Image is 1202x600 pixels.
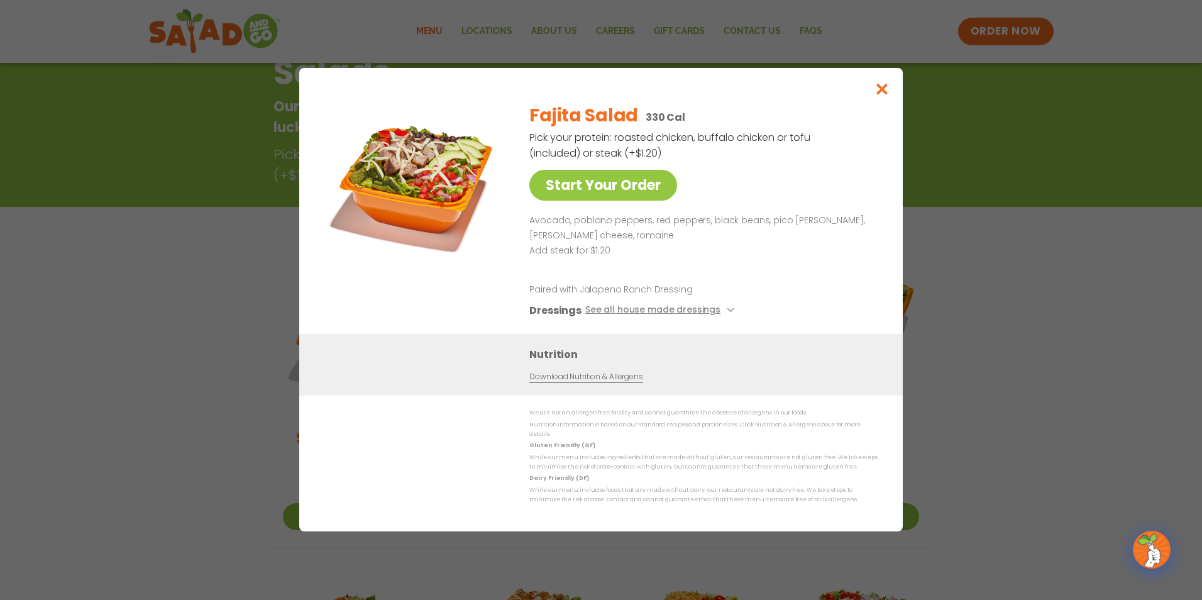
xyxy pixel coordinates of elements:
[529,103,638,129] h2: Fajita Salad
[529,409,878,418] p: We are not an allergen free facility and cannot guarantee the absence of allergens in our foods.
[529,475,588,482] strong: Dairy Friendly (DF)
[529,486,878,505] p: While our menu includes foods that are made without dairy, our restaurants are not dairy free. We...
[529,130,812,161] p: Pick your protein: roasted chicken, buffalo chicken or tofu (included) or steak (+$1.20)
[1134,532,1169,567] img: wpChatIcon
[529,347,884,363] h3: Nutrition
[529,243,873,258] p: Add steak for $1.20
[862,68,903,110] button: Close modal
[529,303,582,319] h3: Dressings
[529,284,762,297] p: Paired with Jalapeno Ranch Dressing
[585,303,738,319] button: See all house made dressings
[328,93,504,269] img: Featured product photo for Fajita Salad
[529,420,878,440] p: Nutrition information is based on our standard recipes and portion sizes. Click Nutrition & Aller...
[529,372,642,384] a: Download Nutrition & Allergens
[529,213,873,243] p: Avocado, poblano peppers, red peppers, black beans, pico [PERSON_NAME], [PERSON_NAME] cheese, rom...
[529,453,878,472] p: While our menu includes ingredients that are made without gluten, our restaurants are not gluten ...
[529,442,595,450] strong: Gluten Friendly (GF)
[529,170,677,201] a: Start Your Order
[646,109,685,125] p: 330 Cal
